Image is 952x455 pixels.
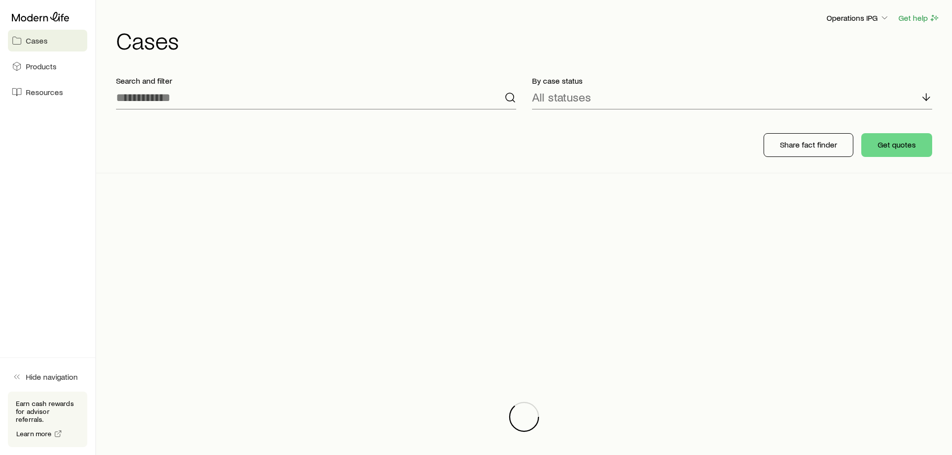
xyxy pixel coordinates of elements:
span: Learn more [16,430,52,437]
a: Products [8,55,87,77]
span: Hide navigation [26,372,78,382]
p: By case status [532,76,932,86]
p: Search and filter [116,76,516,86]
p: All statuses [532,90,591,104]
button: Operations IPG [826,12,890,24]
span: Products [26,61,57,71]
div: Earn cash rewards for advisor referrals.Learn more [8,392,87,447]
p: Operations IPG [827,13,890,23]
button: Share fact finder [764,133,853,157]
a: Resources [8,81,87,103]
p: Earn cash rewards for advisor referrals. [16,400,79,423]
span: Cases [26,36,48,46]
button: Get quotes [861,133,932,157]
a: Cases [8,30,87,51]
button: Get help [898,12,940,24]
button: Hide navigation [8,366,87,388]
h1: Cases [116,28,940,52]
span: Resources [26,87,63,97]
p: Share fact finder [780,140,837,150]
